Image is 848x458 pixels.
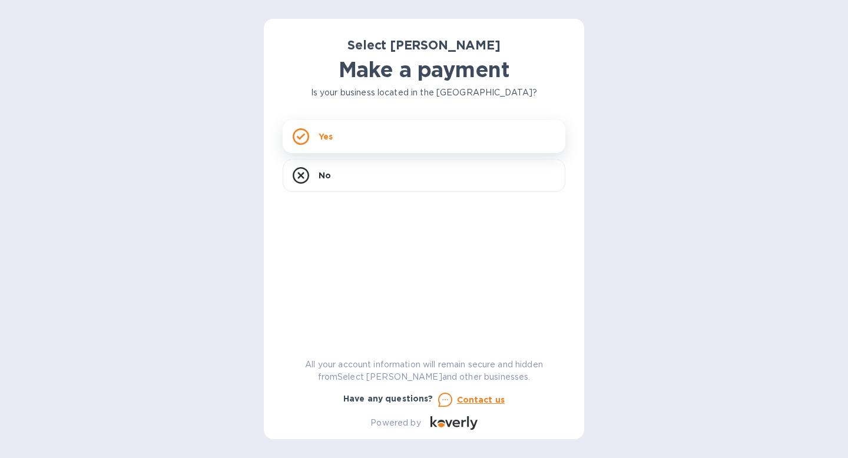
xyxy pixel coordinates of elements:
[283,359,565,383] p: All your account information will remain secure and hidden from Select [PERSON_NAME] and other bu...
[283,87,565,99] p: Is your business located in the [GEOGRAPHIC_DATA]?
[457,395,505,404] u: Contact us
[319,131,333,142] p: Yes
[319,170,331,181] p: No
[370,417,420,429] p: Powered by
[283,57,565,82] h1: Make a payment
[343,394,433,403] b: Have any questions?
[347,38,501,52] b: Select [PERSON_NAME]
